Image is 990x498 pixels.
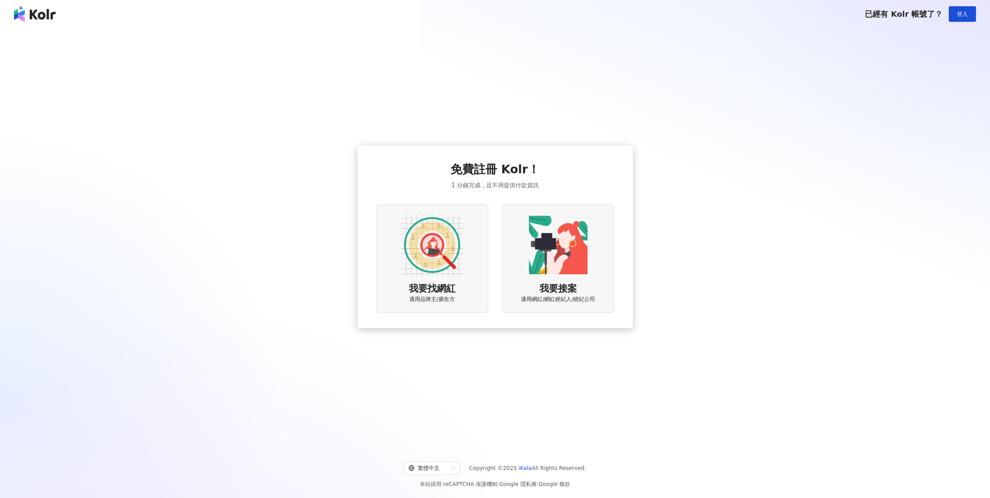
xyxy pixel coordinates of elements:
[409,296,455,303] span: 適用品牌主/廣告方
[498,481,499,487] span: |
[420,479,570,489] span: 本站採用 reCAPTCHA 保護機制
[521,296,595,303] span: 適用網紅/網紅經紀人/經紀公司
[527,214,589,276] img: KOL identity option
[499,481,537,487] a: Google 隱私權
[949,6,976,22] button: 登入
[538,481,570,487] a: Google 條款
[14,6,56,22] img: logo
[401,214,463,276] img: AD identity option
[409,282,456,296] span: 我要找網紅
[540,282,577,296] span: 我要接案
[957,11,968,17] span: 登入
[450,161,540,178] span: 免費註冊 Kolr！
[865,9,943,19] span: 已經有 Kolr 帳號了？
[469,463,586,473] span: Copyright © 2025 All Rights Reserved.
[537,481,539,487] span: |
[408,462,448,474] div: 繁體中文
[451,181,538,190] span: 1 分鐘完成，且不用提供付款資訊
[519,465,532,471] a: iKala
